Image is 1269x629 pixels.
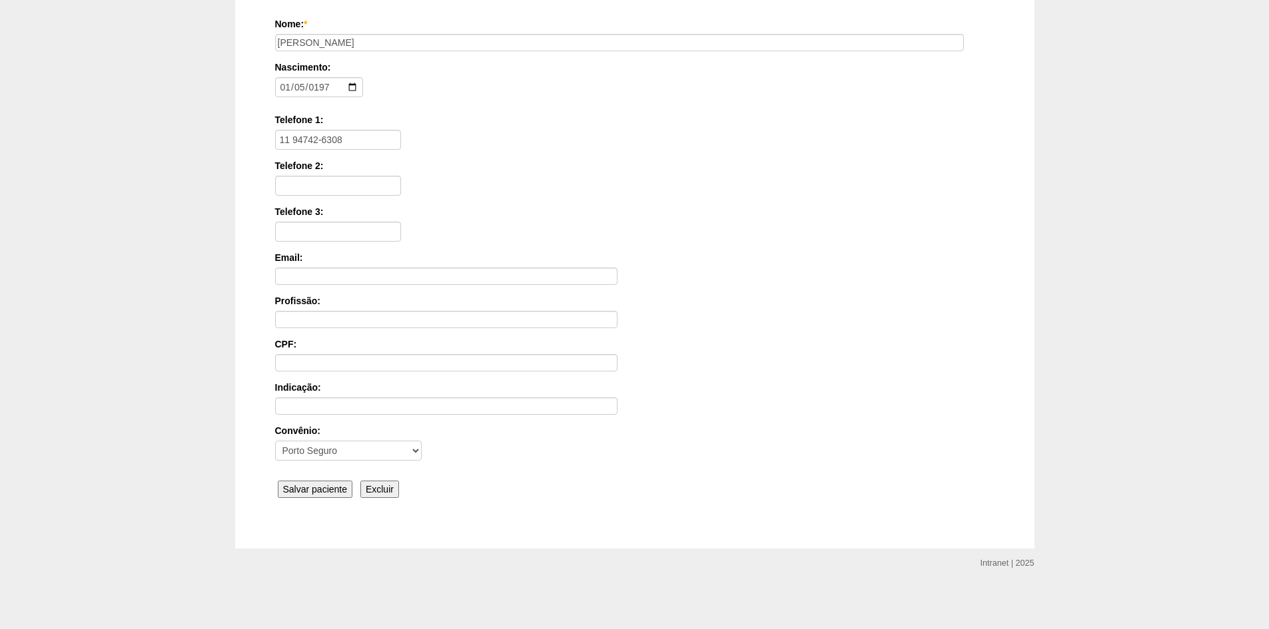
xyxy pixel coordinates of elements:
[275,17,995,31] label: Nome:
[275,251,995,264] label: Email:
[275,61,990,74] label: Nascimento:
[360,481,399,498] input: Excluir
[275,381,995,394] label: Indicação:
[275,113,995,126] label: Telefone 1:
[275,424,995,437] label: Convênio:
[275,205,995,218] label: Telefone 3:
[275,159,995,172] label: Telefone 2:
[275,294,995,308] label: Profissão:
[304,19,307,29] span: Este campo é obrigatório.
[275,337,995,351] label: CPF:
[278,481,353,498] input: Salvar paciente
[981,556,1035,570] div: Intranet | 2025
